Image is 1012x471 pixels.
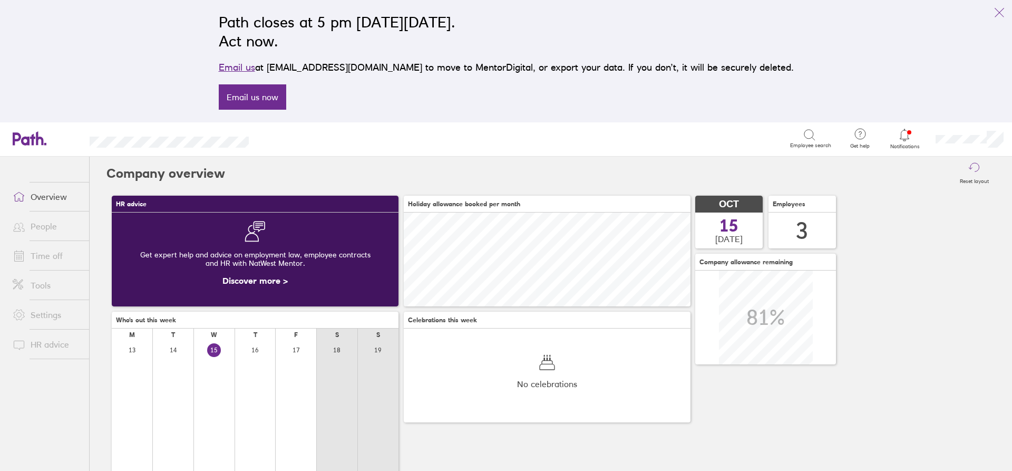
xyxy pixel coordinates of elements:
[4,245,89,266] a: Time off
[116,200,147,208] span: HR advice
[211,331,217,339] div: W
[171,331,175,339] div: T
[888,128,922,150] a: Notifications
[116,316,176,324] span: Who's out this week
[106,157,225,190] h2: Company overview
[888,143,922,150] span: Notifications
[129,331,135,339] div: M
[222,275,288,286] a: Discover more >
[408,316,477,324] span: Celebrations this week
[796,217,809,244] div: 3
[699,258,793,266] span: Company allowance remaining
[790,142,831,149] span: Employee search
[4,304,89,325] a: Settings
[4,334,89,355] a: HR advice
[294,331,298,339] div: F
[4,216,89,237] a: People
[773,200,805,208] span: Employees
[376,331,380,339] div: S
[4,186,89,207] a: Overview
[953,157,995,190] button: Reset layout
[335,331,339,339] div: S
[120,242,390,276] div: Get expert help and advice on employment law, employee contracts and HR with NatWest Mentor.
[408,200,520,208] span: Holiday allowance booked per month
[719,199,739,210] span: OCT
[219,62,255,73] a: Email us
[953,175,995,185] label: Reset layout
[517,379,577,389] span: No celebrations
[843,143,877,149] span: Get help
[219,13,794,51] h2: Path closes at 5 pm [DATE][DATE]. Act now.
[4,275,89,296] a: Tools
[254,331,257,339] div: T
[277,133,304,143] div: Search
[715,234,743,244] span: [DATE]
[719,217,738,234] span: 15
[219,84,286,110] a: Email us now
[219,60,794,75] p: at [EMAIL_ADDRESS][DOMAIN_NAME] to move to MentorDigital, or export your data. If you don’t, it w...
